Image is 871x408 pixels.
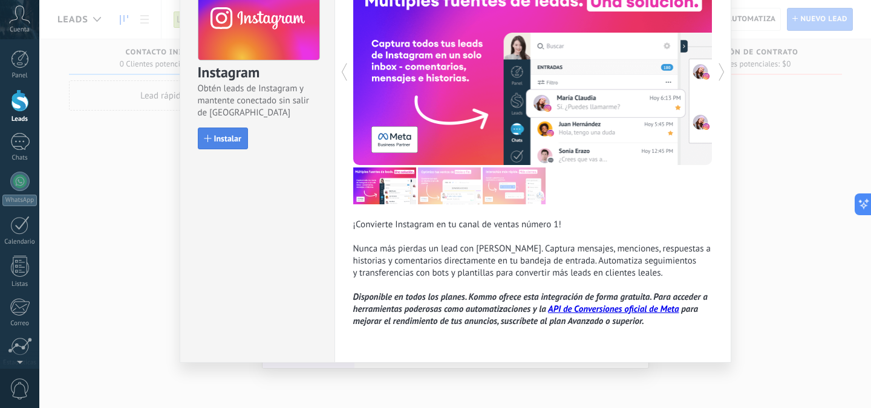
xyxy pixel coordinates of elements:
[198,128,248,149] button: Instalar
[2,115,38,123] div: Leads
[2,72,38,80] div: Panel
[353,291,708,327] i: Disponible en todos los planes. Kommo ofrece esta integración de forma gratuita. Para acceder a h...
[353,219,713,328] div: ¡Convierte Instagram en tu canal de ventas número 1! Nunca más pierdas un lead con [PERSON_NAME]....
[2,280,38,288] div: Listas
[418,167,481,204] img: com_instagram_tour_2_es.png
[353,167,416,204] img: com_instagram_tour_1_es.png
[10,26,30,34] span: Cuenta
[2,238,38,246] div: Calendario
[2,154,38,162] div: Chats
[483,167,546,204] img: com_instagram_tour_3_es.png
[214,134,241,143] span: Instalar
[548,303,679,315] a: API de Conversiones oficial de Meta
[2,320,38,328] div: Correo
[2,195,37,206] div: WhatsApp
[198,83,319,119] span: Obtén leads de Instagram y mantente conectado sin salir de [GEOGRAPHIC_DATA]
[198,63,319,83] h3: Instagram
